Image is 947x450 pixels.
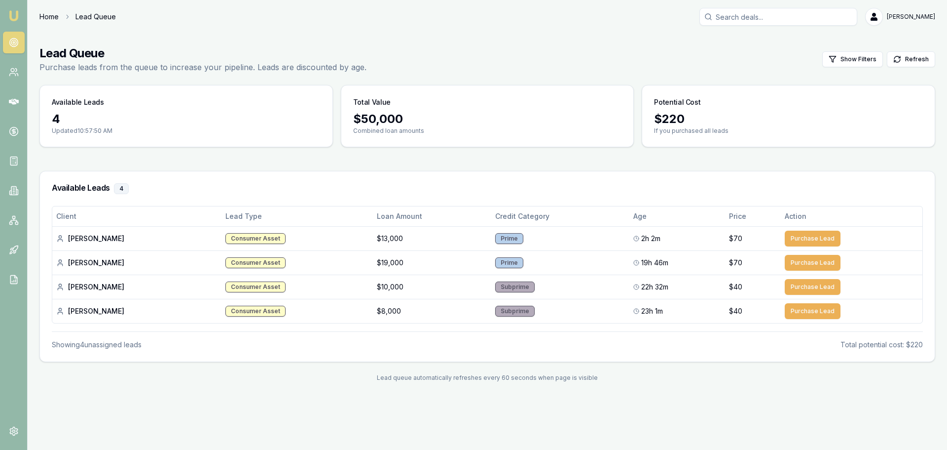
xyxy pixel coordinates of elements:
img: emu-icon-u.png [8,10,20,22]
span: 19h 46m [641,258,668,268]
div: Lead queue automatically refreshes every 60 seconds when page is visible [39,374,935,382]
div: [PERSON_NAME] [56,306,218,316]
div: [PERSON_NAME] [56,282,218,292]
p: Purchase leads from the queue to increase your pipeline. Leads are discounted by age. [39,61,366,73]
th: Loan Amount [373,206,491,226]
h3: Total Value [353,97,391,107]
h3: Available Leads [52,183,923,194]
button: Show Filters [822,51,883,67]
span: Lead Queue [75,12,116,22]
td: $13,000 [373,226,491,250]
div: Subprime [495,306,535,317]
div: Consumer Asset [225,257,286,268]
span: $70 [729,234,742,244]
span: 23h 1m [641,306,663,316]
div: $ 50,000 [353,111,622,127]
p: Updated 10:57:50 AM [52,127,321,135]
div: 4 [114,183,129,194]
div: [PERSON_NAME] [56,258,218,268]
th: Price [725,206,781,226]
div: Total potential cost: $220 [840,340,923,350]
span: $40 [729,282,742,292]
th: Credit Category [491,206,629,226]
span: [PERSON_NAME] [887,13,935,21]
th: Lead Type [221,206,373,226]
div: Prime [495,257,523,268]
h3: Available Leads [52,97,104,107]
span: $70 [729,258,742,268]
div: 4 [52,111,321,127]
button: Purchase Lead [785,303,840,319]
div: $ 220 [654,111,923,127]
th: Client [52,206,221,226]
td: $10,000 [373,275,491,299]
p: If you purchased all leads [654,127,923,135]
button: Purchase Lead [785,231,840,246]
a: Home [39,12,59,22]
th: Age [629,206,725,226]
td: $8,000 [373,299,491,323]
input: Search deals [699,8,857,26]
span: $40 [729,306,742,316]
p: Combined loan amounts [353,127,622,135]
span: 22h 32m [641,282,668,292]
button: Purchase Lead [785,279,840,295]
span: 2h 2m [641,234,660,244]
div: Prime [495,233,523,244]
button: Purchase Lead [785,255,840,271]
div: Showing 4 unassigned lead s [52,340,142,350]
td: $19,000 [373,250,491,275]
div: Consumer Asset [225,233,286,244]
nav: breadcrumb [39,12,116,22]
th: Action [781,206,922,226]
div: Subprime [495,282,535,292]
div: [PERSON_NAME] [56,234,218,244]
h3: Potential Cost [654,97,700,107]
h1: Lead Queue [39,45,366,61]
button: Refresh [887,51,935,67]
div: Consumer Asset [225,306,286,317]
div: Consumer Asset [225,282,286,292]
